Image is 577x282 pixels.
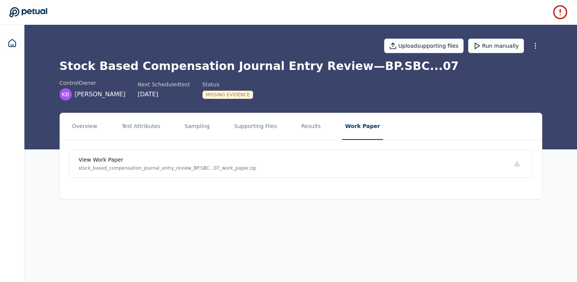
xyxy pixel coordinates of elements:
[9,7,47,18] a: Go to Dashboard
[3,34,21,52] a: Dashboard
[231,113,280,140] button: Supporting Files
[202,91,254,99] div: Missing Evidence
[62,91,69,98] span: KB
[137,90,190,99] div: [DATE]
[468,39,524,53] button: Run manually
[137,81,190,88] div: Next Scheduled test
[79,165,257,171] p: stock_based_compensation_journal_entry_review_BP.SBC...07_work_paper.zip
[342,113,383,140] button: Work Paper
[384,39,464,53] button: Uploadsupporting files
[60,79,126,87] div: control Owner
[511,157,523,170] div: Download stock_based_compensation_journal_entry_review_BP.SBC...07_work_paper.zip
[529,39,542,53] button: More Options
[298,113,324,140] button: Results
[202,81,254,88] div: Status
[182,113,213,140] button: Sampling
[60,113,542,140] nav: Tabs
[60,59,542,73] h1: Stock Based Compensation Journal Entry Review — BP.SBC...07
[75,90,126,99] span: [PERSON_NAME]
[118,113,163,140] button: Test Attributes
[79,156,257,164] h4: View work paper
[69,113,100,140] button: Overview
